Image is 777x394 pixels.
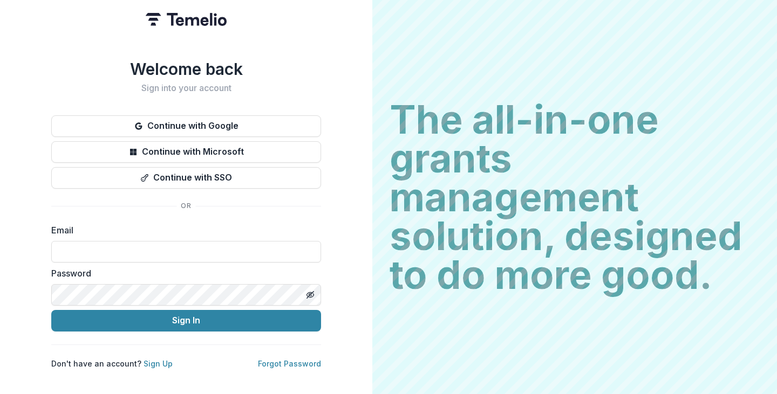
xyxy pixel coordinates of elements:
label: Password [51,267,315,280]
button: Continue with SSO [51,167,321,189]
p: Don't have an account? [51,358,173,369]
button: Continue with Google [51,115,321,137]
img: Temelio [146,13,227,26]
a: Forgot Password [258,359,321,368]
label: Email [51,224,315,237]
h1: Welcome back [51,59,321,79]
a: Sign Up [144,359,173,368]
h2: Sign into your account [51,83,321,93]
button: Sign In [51,310,321,331]
button: Toggle password visibility [302,286,319,303]
button: Continue with Microsoft [51,141,321,163]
